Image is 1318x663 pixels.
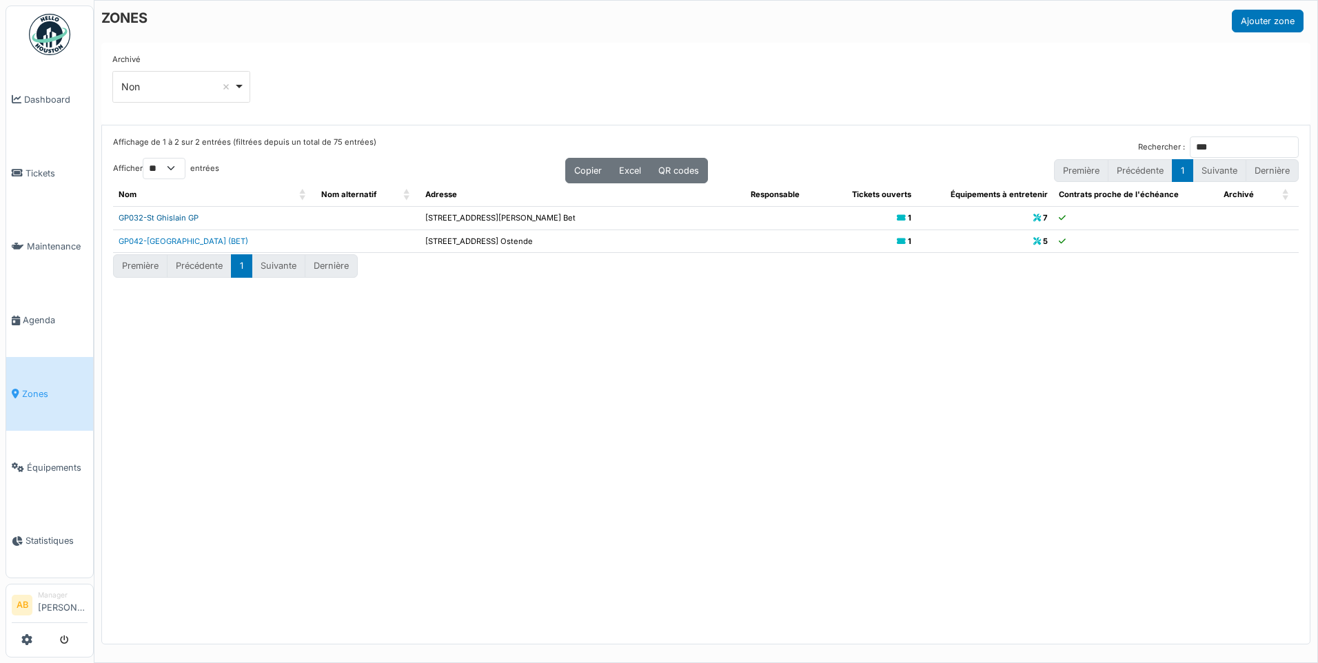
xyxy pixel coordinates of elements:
span: Responsable [751,190,800,199]
a: GP042-[GEOGRAPHIC_DATA] (BET) [119,236,248,246]
a: AB Manager[PERSON_NAME] [12,590,88,623]
span: Tickets ouverts [852,190,911,199]
li: AB [12,595,32,615]
span: Archivé: Activate to sort [1282,183,1290,206]
a: Zones [6,357,93,431]
div: Non [121,79,234,94]
nav: pagination [1054,159,1299,182]
span: Nom alternatif: Activate to sort [403,183,412,206]
td: [STREET_ADDRESS] Ostende [420,229,746,253]
div: Affichage de 1 à 2 sur 2 entrées (filtrées depuis un total de 75 entrées) [113,136,376,158]
a: Équipements [6,431,93,504]
span: Nom alternatif [321,190,376,199]
span: Contrats proche de l'échéance [1059,190,1179,199]
td: [STREET_ADDRESS][PERSON_NAME] Bet [420,206,746,229]
nav: pagination [113,254,358,277]
span: Statistiques [26,534,88,547]
span: Excel [619,165,641,176]
button: Copier [565,158,611,183]
span: Adresse [425,190,457,199]
button: Ajouter zone [1232,10,1304,32]
span: Équipements [27,461,88,474]
a: Statistiques [6,504,93,578]
label: Afficher entrées [113,158,219,179]
div: Manager [38,590,88,600]
li: [PERSON_NAME] [38,590,88,620]
span: Tickets [26,167,88,180]
span: Maintenance [27,240,88,253]
span: Agenda [23,314,88,327]
span: QR codes [658,165,699,176]
b: 1 [908,213,911,223]
h6: ZONES [101,10,148,26]
label: Rechercher : [1138,141,1185,153]
span: Zones [22,387,88,400]
span: Équipements à entretenir [951,190,1048,199]
b: 5 [1043,236,1048,246]
span: Archivé [1224,190,1254,199]
a: Dashboard [6,63,93,136]
img: Badge_color-CXgf-gQk.svg [29,14,70,55]
label: Archivé [112,54,141,65]
select: Afficherentrées [143,158,185,179]
button: 1 [231,254,252,277]
button: Remove item: 'false' [219,80,233,94]
button: Excel [610,158,650,183]
button: 1 [1172,159,1193,182]
b: 7 [1043,213,1048,223]
a: Maintenance [6,210,93,284]
button: QR codes [649,158,708,183]
span: Copier [574,165,602,176]
span: Dashboard [24,93,88,106]
a: Tickets [6,136,93,210]
span: Nom: Activate to sort [299,183,307,206]
a: GP032-St Ghislain GP [119,213,199,223]
b: 1 [908,236,911,246]
a: Agenda [6,283,93,357]
span: Nom [119,190,136,199]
